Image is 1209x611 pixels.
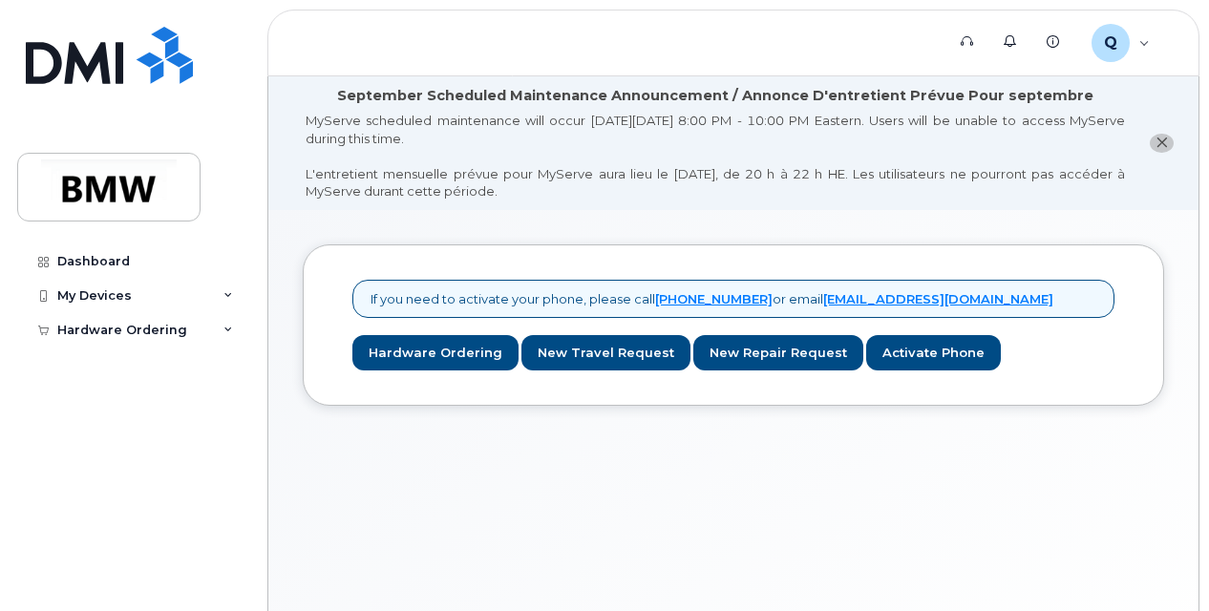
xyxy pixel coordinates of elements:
[352,335,519,370] a: Hardware Ordering
[655,291,773,306] a: [PHONE_NUMBER]
[521,335,690,370] a: New Travel Request
[306,112,1125,200] div: MyServe scheduled maintenance will occur [DATE][DATE] 8:00 PM - 10:00 PM Eastern. Users will be u...
[371,290,1053,308] p: If you need to activate your phone, please call or email
[866,335,1001,370] a: Activate Phone
[693,335,863,370] a: New Repair Request
[337,86,1093,106] div: September Scheduled Maintenance Announcement / Annonce D'entretient Prévue Pour septembre
[1150,134,1174,154] button: close notification
[823,291,1053,306] a: [EMAIL_ADDRESS][DOMAIN_NAME]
